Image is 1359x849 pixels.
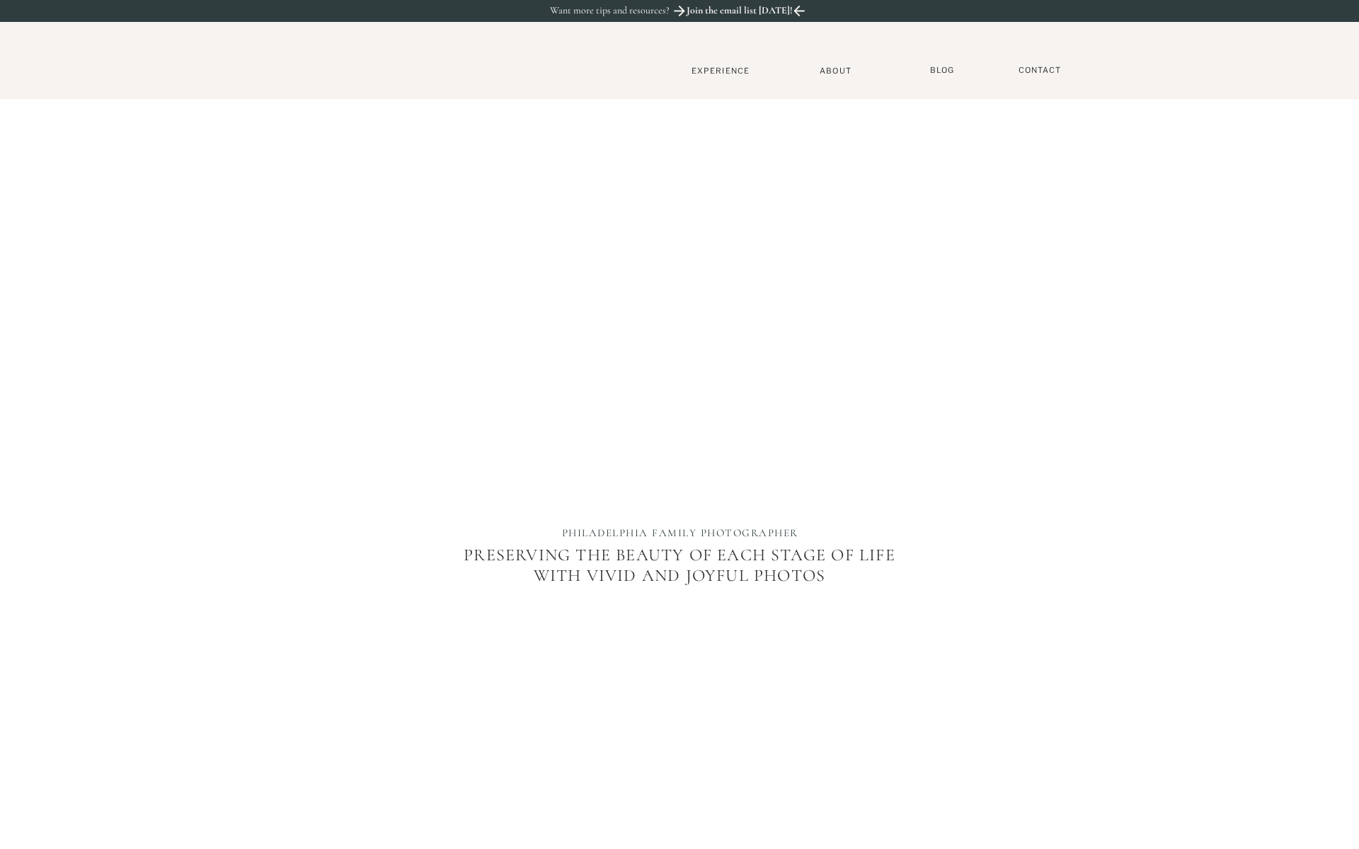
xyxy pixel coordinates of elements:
p: Preserving the beauty of each stage of life with vivid and joyful photos [452,545,907,634]
h1: PHILADELPHIA FAMILY PHOTOGRAPHER [529,526,831,542]
a: Contact [1011,65,1068,76]
a: About [814,66,857,75]
p: Want more tips and resources? [550,5,700,17]
a: Join the email list [DATE]! [685,5,794,21]
a: BLOG [924,65,960,76]
a: Experience [674,66,767,76]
